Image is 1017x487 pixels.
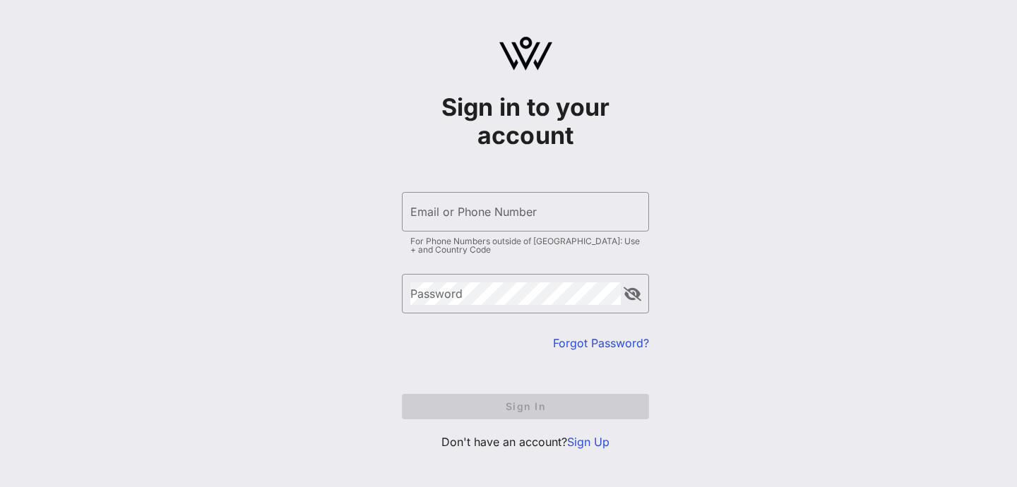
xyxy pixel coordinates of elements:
p: Don't have an account? [402,433,649,450]
h1: Sign in to your account [402,93,649,150]
a: Forgot Password? [553,336,649,350]
button: append icon [624,287,641,301]
div: For Phone Numbers outside of [GEOGRAPHIC_DATA]: Use + and Country Code [410,237,641,254]
img: logo.svg [499,37,552,71]
a: Sign Up [567,435,609,449]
